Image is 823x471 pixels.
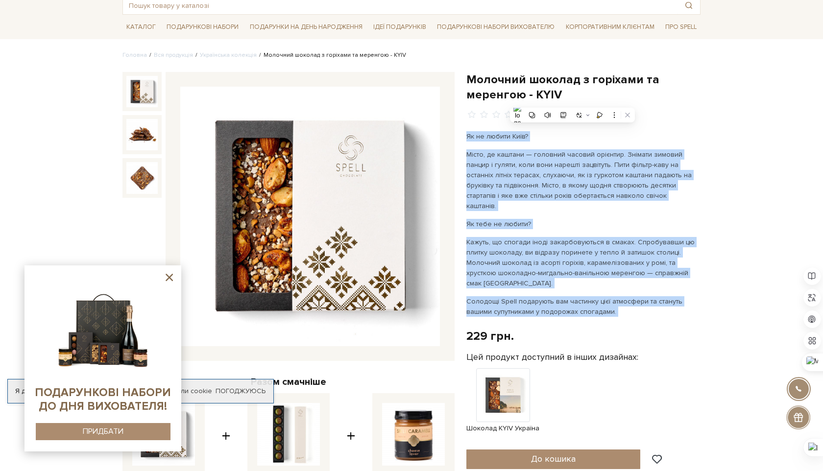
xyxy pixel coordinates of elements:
a: Подарункові набори вихователю [433,19,558,35]
p: Як тебе не любити? [466,219,696,229]
div: Я дозволяю [DOMAIN_NAME] використовувати [8,387,273,396]
div: Разом смачніше [122,376,455,388]
img: Продукт [476,368,530,422]
label: Цей продукт доступний в інших дизайнах: [466,352,638,363]
a: Головна [122,51,147,59]
a: Про Spell [661,20,701,35]
h1: Молочний шоколад з горіхами та меренгою - KYIV [466,72,701,102]
p: Як не любити Київ? [466,131,696,141]
img: Набір цукерок KYIV CAKE (Київський торт) [257,403,320,466]
a: Ідеї подарунків [369,20,430,35]
a: Українська колекція [200,51,257,59]
span: До кошика [531,453,576,464]
a: Подарунки на День народження [246,20,366,35]
a: Погоджуюсь [216,387,266,396]
a: файли cookie [168,387,212,395]
p: Місто, де каштани — головний часовий орієнтир. Знімати зимовий панцир і гуляти, коли вони нарешті... [466,149,696,211]
a: Шоколад KYIV Україна [466,390,539,433]
a: Вся продукція [154,51,193,59]
img: Молочний шоколад з горіхами та меренгою - KYIV [180,87,440,346]
p: Кажуть, що спогади іноді закарбовуються в смаках. Спробувавши цю плитку шоколаду, ви відразу пори... [466,237,696,288]
a: Корпоративним клієнтам [562,19,658,35]
span: Шоколад KYIV Україна [466,424,539,433]
a: Каталог [122,20,160,35]
img: Молочний шоколад з горіхами та меренгою - KYIV [126,76,158,107]
p: Солодощі Spell подарують вам частинку цієї атмосфери та стануть вашими супутниками у подорожах сп... [466,296,696,317]
img: Карамель з Камамбером, 250 г [382,403,445,466]
div: 229 грн. [466,329,514,344]
li: Молочний шоколад з горіхами та меренгою - KYIV [257,51,406,60]
img: Молочний шоколад з горіхами та меренгою - KYIV [126,162,158,193]
a: Подарункові набори [163,20,242,35]
button: До кошика [466,449,640,469]
img: Молочний шоколад з горіхами та меренгою - KYIV [126,119,158,150]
